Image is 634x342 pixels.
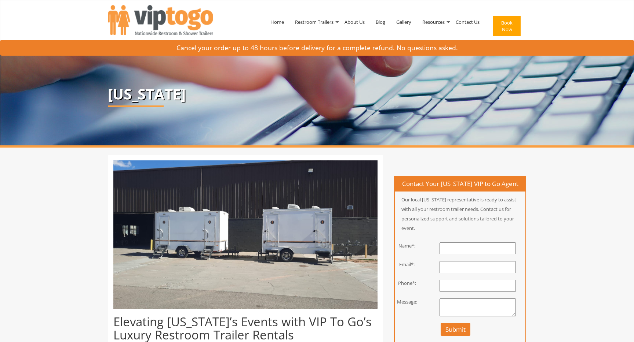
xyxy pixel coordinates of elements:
[113,315,378,342] h1: Elevating [US_STATE]’s Events with VIP To Go’s Luxury Restroom Trailer Rentals
[113,160,378,309] img: 2-station restroom trailers for Virginia needs
[389,298,425,305] div: Message:
[450,3,485,41] a: Contact Us
[493,16,521,36] button: Book Now
[289,3,339,41] a: Restroom Trailers
[605,313,634,342] button: Live Chat
[108,5,213,35] img: VIPTOGO
[389,242,425,249] div: Name*:
[485,3,526,52] a: Book Now
[108,86,526,102] p: [US_STATE]
[391,3,417,41] a: Gallery
[395,177,525,192] h4: Contact Your [US_STATE] VIP to Go Agent
[370,3,391,41] a: Blog
[265,3,289,41] a: Home
[441,323,470,336] button: Submit
[389,280,425,287] div: Phone*:
[417,3,450,41] a: Resources
[339,3,370,41] a: About Us
[395,195,525,233] p: Our local [US_STATE] representative is ready to assist with all your restroom trailer needs. Cont...
[389,261,425,268] div: Email*:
